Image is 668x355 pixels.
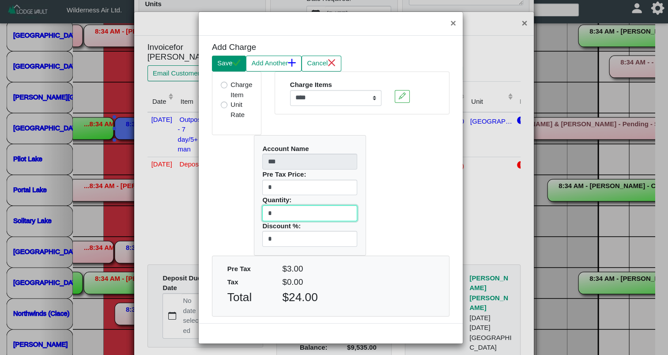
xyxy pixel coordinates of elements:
svg: pencil [399,92,406,99]
svg: x [328,59,336,67]
b: Discount %: [262,222,301,230]
b: Quantity: [262,196,291,204]
svg: plus [288,59,296,67]
h5: Add Charge [212,42,324,53]
h3: $24.00 [282,291,434,305]
button: Savecheck [212,56,246,72]
button: Add Anotherplus [246,56,302,72]
svg: check [232,59,241,67]
b: Pre Tax Price: [262,170,306,178]
label: Unit Rate [230,100,253,120]
h5: $3.00 [282,264,434,274]
label: Charge Item [230,80,253,100]
h5: $0.00 [282,277,434,287]
button: Cancelx [302,56,341,72]
b: Account Name [262,145,309,152]
b: Charge Items [290,81,332,88]
b: Tax [227,278,238,286]
b: Pre Tax [227,265,251,272]
button: Close [444,12,463,35]
button: pencil [395,90,409,103]
h3: Total [227,291,269,305]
